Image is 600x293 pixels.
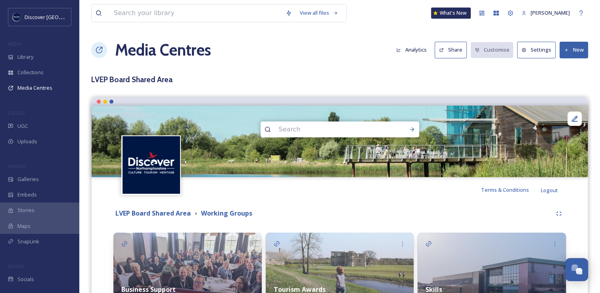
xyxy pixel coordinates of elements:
button: Open Chat [565,258,588,281]
button: Settings [517,42,556,58]
a: Media Centres [115,38,211,62]
span: Collections [17,69,44,76]
span: Galleries [17,175,39,183]
span: Maps [17,222,31,230]
a: View all files [296,5,342,21]
span: UGC [17,122,28,130]
a: Customise [471,42,518,58]
img: Stanwick Lakes.jpg [92,106,588,177]
input: Search [275,121,383,138]
strong: LVEP Board Shared Area [115,209,191,218]
span: Library [17,53,33,61]
span: Logout [541,187,558,194]
a: Analytics [392,42,435,58]
span: Embeds [17,191,37,199]
span: Uploads [17,138,37,145]
strong: Working Groups [201,209,252,218]
span: Media Centres [17,84,52,92]
button: Analytics [392,42,431,58]
a: Terms & Conditions [481,185,541,195]
a: [PERSON_NAME] [518,5,574,21]
span: Discover [GEOGRAPHIC_DATA] [25,13,97,21]
span: COLLECT [8,110,25,116]
a: What's New [431,8,471,19]
button: Customise [471,42,514,58]
button: New [560,42,588,58]
span: [PERSON_NAME] [531,9,570,16]
button: Share [435,42,467,58]
input: Search your library [110,4,282,22]
span: Stories [17,206,35,214]
img: Untitled%20design%20%282%29.png [13,13,21,21]
span: SnapLink [17,238,39,245]
img: Untitled%20design%20%282%29.png [123,136,180,194]
span: SOCIALS [8,263,24,269]
a: Settings [517,42,560,58]
h3: LVEP Board Shared Area [91,74,588,85]
span: Terms & Conditions [481,186,529,193]
span: Socials [17,276,34,283]
span: WIDGETS [8,163,26,169]
span: MEDIA [8,41,22,47]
